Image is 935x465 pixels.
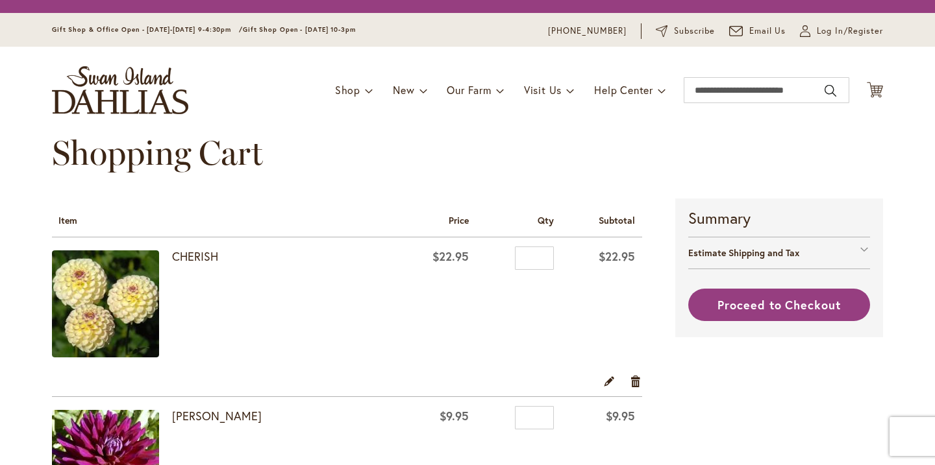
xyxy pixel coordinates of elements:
[548,25,627,38] a: [PHONE_NUMBER]
[817,25,883,38] span: Log In/Register
[717,297,841,313] span: Proceed to Checkout
[656,25,715,38] a: Subscribe
[243,25,356,34] span: Gift Shop Open - [DATE] 10-3pm
[594,83,653,97] span: Help Center
[58,214,77,226] span: Item
[524,83,562,97] span: Visit Us
[393,83,414,97] span: New
[440,408,469,423] span: $9.95
[449,214,469,226] span: Price
[52,25,243,34] span: Gift Shop & Office Open - [DATE]-[DATE] 9-4:30pm /
[538,214,554,226] span: Qty
[335,83,360,97] span: Shop
[674,25,715,38] span: Subscribe
[52,250,159,357] img: CHERISH
[52,66,188,114] a: store logo
[800,25,883,38] a: Log In/Register
[688,207,870,229] strong: Summary
[825,80,836,101] button: Search
[599,248,635,264] span: $22.95
[599,214,635,226] span: Subtotal
[172,248,218,264] a: CHERISH
[52,132,263,173] span: Shopping Cart
[447,83,491,97] span: Our Farm
[52,250,172,361] a: CHERISH
[749,25,786,38] span: Email Us
[688,246,799,259] strong: Estimate Shipping and Tax
[606,408,635,423] span: $9.95
[688,289,870,321] button: Proceed to Checkout
[172,408,262,423] a: [PERSON_NAME]
[432,248,469,264] span: $22.95
[729,25,786,38] a: Email Us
